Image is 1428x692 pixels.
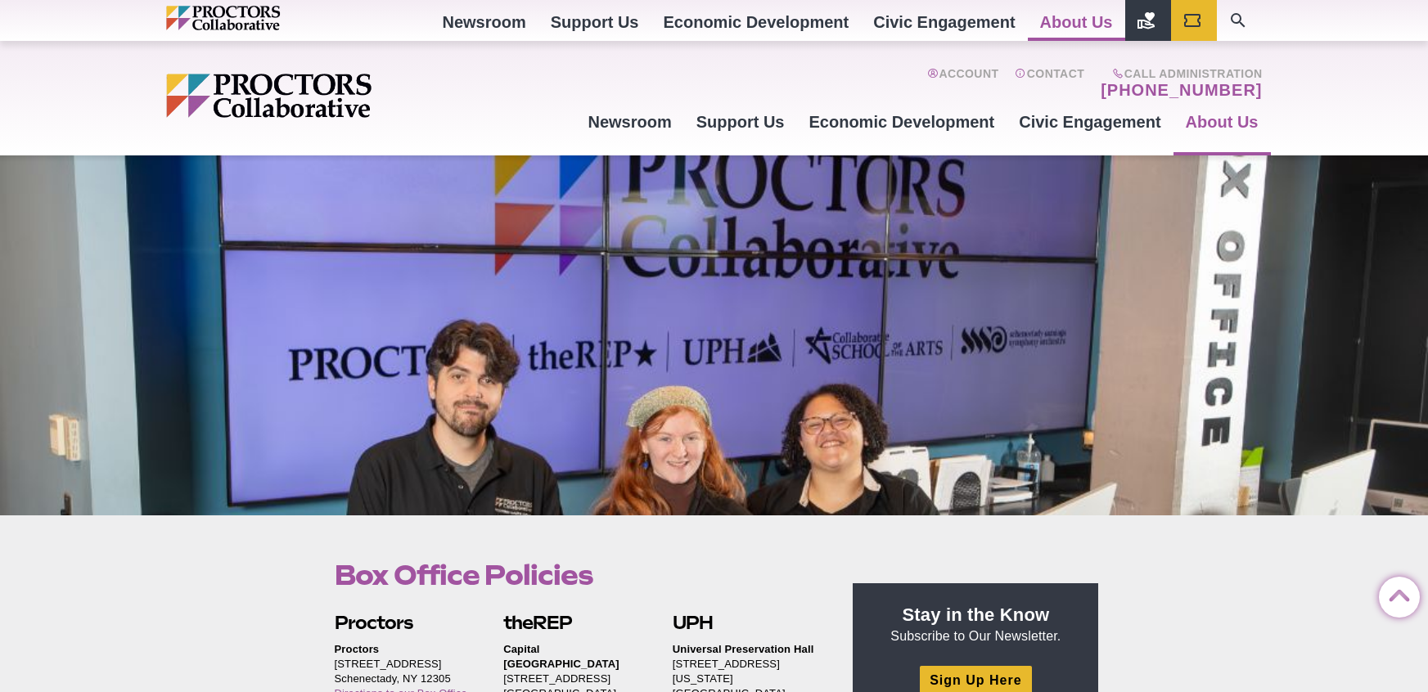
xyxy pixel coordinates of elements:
h2: UPH [673,610,816,636]
a: [PHONE_NUMBER] [1101,80,1262,100]
span: Call Administration [1096,67,1262,80]
strong: Universal Preservation Hall [673,643,814,655]
a: Contact [1015,67,1084,100]
strong: Proctors [335,643,380,655]
a: About Us [1173,100,1271,144]
h1: Box Office Policies [335,559,816,591]
a: Support Us [684,100,797,144]
h2: theREP [503,610,646,636]
strong: Capital [GEOGRAPHIC_DATA] [503,643,619,670]
a: Account [927,67,998,100]
img: Proctors logo [166,74,498,118]
h2: Proctors [335,610,478,636]
p: Subscribe to Our Newsletter. [872,603,1079,645]
a: Economic Development [797,100,1007,144]
img: Proctors logo [166,6,350,30]
a: Back to Top [1379,577,1412,610]
strong: Stay in the Know [903,604,1050,625]
a: Civic Engagement [1007,100,1173,144]
a: Newsroom [575,100,683,144]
